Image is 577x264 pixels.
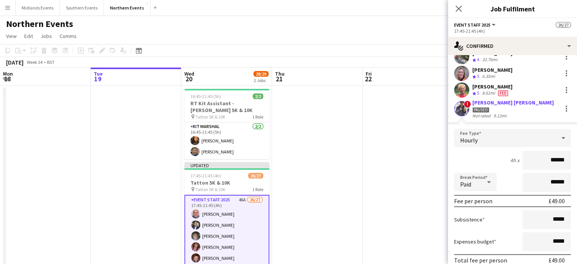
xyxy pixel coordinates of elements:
[24,33,33,40] span: Edit
[497,90,509,96] div: Crew has different fees then in role
[477,57,479,62] span: 4
[254,77,268,83] div: 2 Jobs
[454,197,492,205] div: Fee per person
[184,122,269,159] app-card-role: Kit Marshal2/216:45-21:45 (5h)[PERSON_NAME][PERSON_NAME]
[94,70,103,77] span: Tue
[252,114,263,120] span: 1 Role
[454,256,507,264] div: Total fee per person
[16,0,60,15] button: Midlands Events
[549,197,565,205] div: £49.00
[60,33,77,40] span: Comms
[57,31,80,41] a: Comms
[481,90,497,96] div: 8.61mi
[104,0,151,15] button: Northern Events
[6,33,17,40] span: View
[448,37,577,55] div: Confirmed
[60,0,104,15] button: Southern Events
[472,113,492,119] div: Not rated
[454,216,485,223] label: Subsistence
[481,57,499,63] div: 32.76mi
[190,173,221,179] span: 17:45-21:45 (4h)
[454,238,496,245] label: Expenses budget
[498,90,508,96] span: Fee
[274,74,285,83] span: 21
[3,31,20,41] a: View
[253,93,263,99] span: 2/2
[454,22,491,28] span: Event Staff 2025
[38,31,55,41] a: Jobs
[253,71,269,77] span: 28/29
[47,59,55,65] div: BST
[454,22,497,28] button: Event Staff 2025
[6,58,24,66] div: [DATE]
[190,93,221,99] span: 16:45-21:45 (5h)
[6,18,73,30] h1: Northern Events
[195,114,225,120] span: Tatton 5K & 10K
[2,74,13,83] span: 18
[93,74,103,83] span: 19
[21,31,36,41] a: Edit
[454,28,571,34] div: 17:45-21:45 (4h)
[248,173,263,179] span: 26/27
[477,73,479,79] span: 5
[366,70,372,77] span: Fri
[41,33,52,40] span: Jobs
[481,73,497,80] div: 6.35mi
[184,100,269,114] h3: RT Kit Assistant - [PERSON_NAME] 5K & 10K
[472,66,513,73] div: [PERSON_NAME]
[195,187,225,192] span: Tatton 5K & 10K
[477,90,479,96] span: 5
[460,180,471,188] span: Paid
[549,256,565,264] div: £49.00
[183,74,194,83] span: 20
[472,107,489,113] div: Paused
[492,113,508,119] div: 9.12mi
[448,4,577,14] h3: Job Fulfilment
[184,179,269,186] h3: Tatton 5K & 10K
[3,70,13,77] span: Mon
[275,70,285,77] span: Thu
[184,162,269,168] div: Updated
[252,187,263,192] span: 1 Role
[472,83,513,90] div: [PERSON_NAME]
[510,157,519,164] div: 4h x
[25,59,44,65] span: Week 34
[472,99,554,106] div: [PERSON_NAME] [PERSON_NAME]
[184,89,269,159] app-job-card: 16:45-21:45 (5h)2/2RT Kit Assistant - [PERSON_NAME] 5K & 10K Tatton 5K & 10K1 RoleKit Marshal2/21...
[556,22,571,28] span: 26/27
[184,70,194,77] span: Wed
[464,101,471,107] span: !
[365,74,372,83] span: 22
[460,136,478,144] span: Hourly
